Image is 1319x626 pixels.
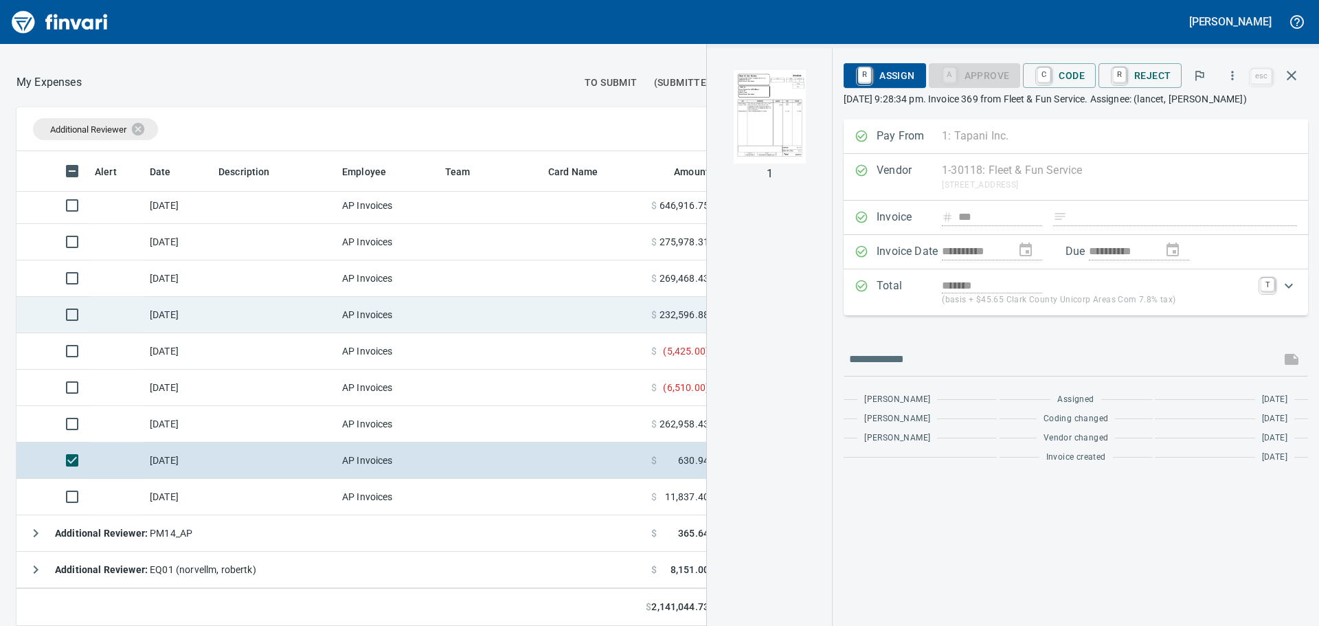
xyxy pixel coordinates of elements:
span: $ [651,271,657,285]
span: EQ01 (norvellm, robertk) [55,564,256,575]
span: 630.94 [678,454,709,467]
button: More [1217,60,1248,91]
span: $ [646,600,651,614]
span: 275,978.31 [659,235,710,249]
span: [DATE] [1262,412,1287,426]
td: AP Invoices [337,297,440,333]
span: ( 6,510.00 ) [663,381,709,394]
span: $ [651,454,657,467]
span: Reject [1109,64,1171,87]
td: AP Invoices [337,443,440,479]
button: RAssign [844,63,925,88]
span: Team [445,164,488,180]
span: Amount [656,164,709,180]
span: Date [150,164,171,180]
td: [DATE] [144,224,213,260]
span: Coding changed [1044,412,1109,426]
span: 232,596.88 [659,308,710,322]
span: $ [651,490,657,504]
td: AP Invoices [337,188,440,224]
span: 269,468.43 [659,271,710,285]
nav: breadcrumb [16,74,82,91]
span: Alert [95,164,135,180]
a: R [1113,67,1126,82]
span: This records your message into the invoice and notifies anyone mentioned [1275,343,1308,376]
span: $ [651,381,657,394]
span: 365.64 [678,526,709,540]
p: My Expenses [16,74,82,91]
td: [DATE] [144,443,213,479]
span: [PERSON_NAME] [864,412,930,426]
span: Description [218,164,270,180]
span: Assign [855,64,914,87]
span: Additional Reviewer [50,124,126,135]
span: [PERSON_NAME] [864,432,930,445]
h5: [PERSON_NAME] [1189,14,1272,29]
span: 646,916.75 [659,199,710,212]
td: [DATE] [144,297,213,333]
td: AP Invoices [337,260,440,297]
span: 2,141,044.73 [651,600,709,614]
a: T [1261,278,1274,291]
span: Employee [342,164,386,180]
span: [DATE] [1262,432,1287,445]
span: $ [651,417,657,431]
div: Expand [844,269,1308,315]
span: [DATE] [1262,393,1287,407]
span: Employee [342,164,404,180]
span: $ [651,235,657,249]
span: Team [445,164,471,180]
td: AP Invoices [337,406,440,443]
a: R [858,67,871,82]
span: $ [651,308,657,322]
button: Flag [1184,60,1215,91]
span: 11,837.40 [665,490,709,504]
div: Additional Reviewer [33,118,158,140]
td: [DATE] [144,370,213,406]
div: Coding Required [929,69,1021,80]
span: Code [1034,64,1085,87]
span: Close invoice [1248,59,1308,92]
span: ( 5,425.00 ) [663,344,709,358]
span: Description [218,164,288,180]
p: 1 [767,166,773,182]
p: [DATE] 9:28:34 pm. Invoice 369 from Fleet & Fun Service. Assignee: (lancet, [PERSON_NAME]) [844,92,1308,106]
span: PM14_AP [55,528,192,539]
strong: Additional Reviewer : [55,528,150,539]
span: Card Name [548,164,598,180]
span: Invoice created [1046,451,1106,465]
p: (basis + $45.65 Clark County Unicorp Areas Com 7.8% tax) [942,293,1252,307]
span: To Submit [585,74,638,91]
button: CCode [1023,63,1096,88]
span: $ [651,563,657,577]
strong: Additional Reviewer : [55,564,150,575]
span: Vendor changed [1044,432,1109,445]
td: [DATE] [144,406,213,443]
td: AP Invoices [337,333,440,370]
span: Assigned [1057,393,1094,407]
a: C [1037,67,1050,82]
td: [DATE] [144,260,213,297]
span: Alert [95,164,117,180]
td: AP Invoices [337,224,440,260]
td: AP Invoices [337,479,440,515]
span: Date [150,164,189,180]
button: RReject [1098,63,1182,88]
span: 8,151.00 [670,563,709,577]
span: [PERSON_NAME] [864,393,930,407]
img: Finvari [8,5,111,38]
span: $ [651,526,657,540]
a: esc [1251,69,1272,84]
span: Card Name [548,164,616,180]
span: $ [651,199,657,212]
td: [DATE] [144,333,213,370]
span: $ [651,344,657,358]
button: [PERSON_NAME] [1186,11,1275,32]
img: Page 1 [723,70,816,164]
td: [DATE] [144,188,213,224]
p: Total [877,278,942,307]
td: AP Invoices [337,370,440,406]
td: [DATE] [144,479,213,515]
span: 262,958.43 [659,417,710,431]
